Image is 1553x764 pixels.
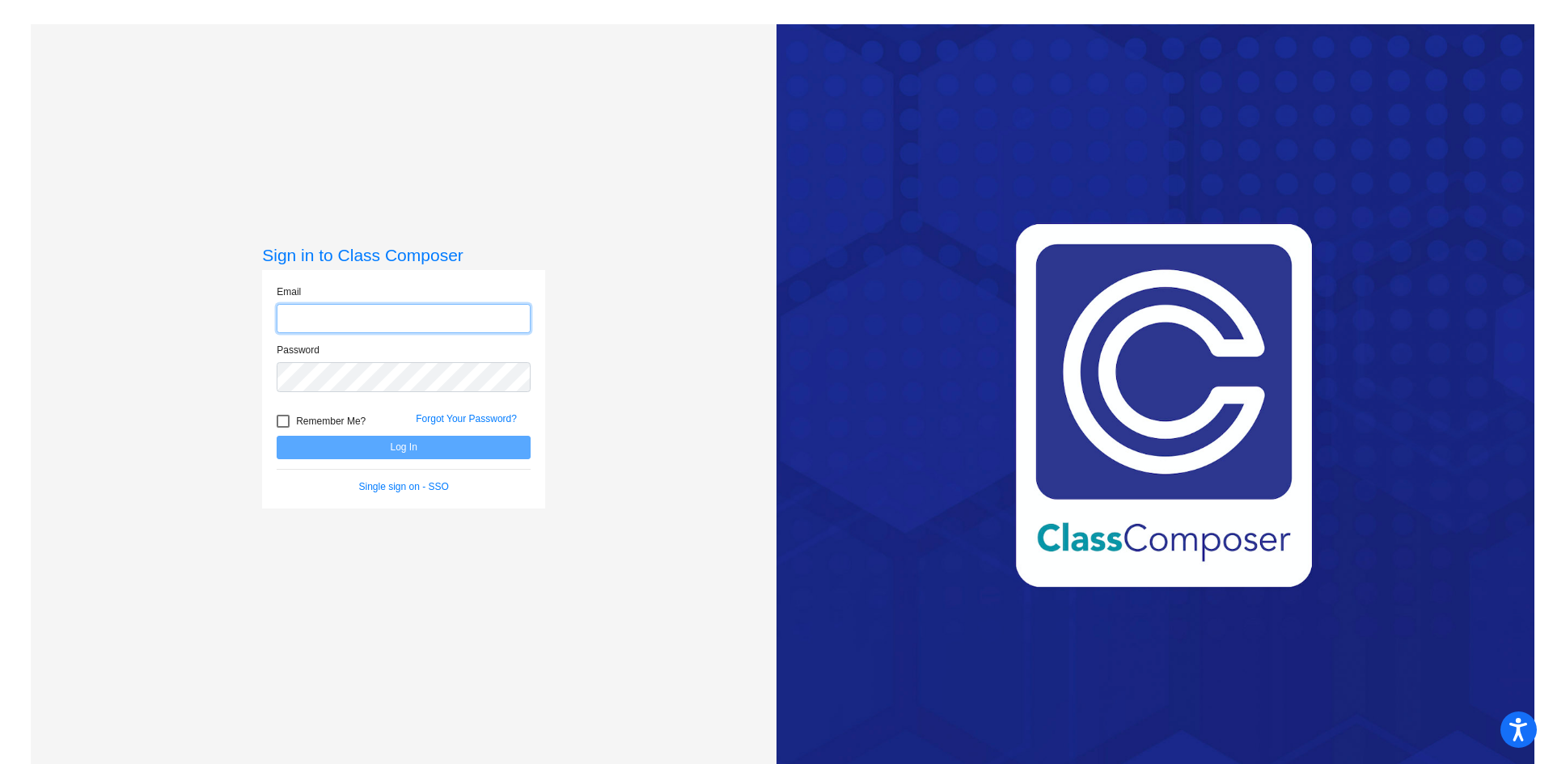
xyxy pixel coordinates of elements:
a: Single sign on - SSO [359,481,449,492]
label: Email [277,285,301,299]
label: Password [277,343,319,357]
button: Log In [277,436,531,459]
h3: Sign in to Class Composer [262,245,545,265]
span: Remember Me? [296,412,366,431]
a: Forgot Your Password? [416,413,517,424]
